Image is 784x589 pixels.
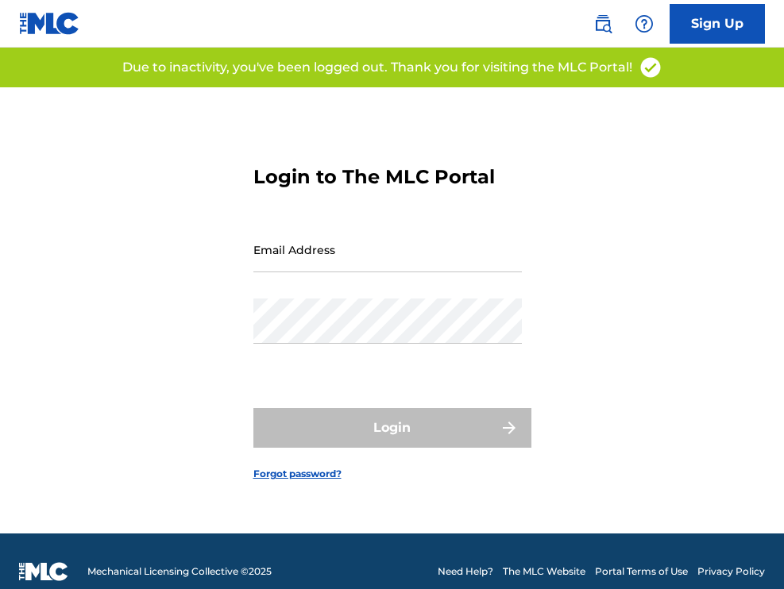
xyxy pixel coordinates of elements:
[438,564,493,579] a: Need Help?
[628,8,660,40] div: Help
[253,467,342,481] a: Forgot password?
[253,165,495,189] h3: Login to The MLC Portal
[87,564,272,579] span: Mechanical Licensing Collective © 2025
[593,14,612,33] img: search
[19,12,80,35] img: MLC Logo
[587,8,619,40] a: Public Search
[697,564,765,579] a: Privacy Policy
[639,56,662,79] img: access
[19,562,68,581] img: logo
[635,14,654,33] img: help
[503,564,585,579] a: The MLC Website
[122,58,632,77] p: Due to inactivity, you've been logged out. Thank you for visiting the MLC Portal!
[670,4,765,44] a: Sign Up
[595,564,688,579] a: Portal Terms of Use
